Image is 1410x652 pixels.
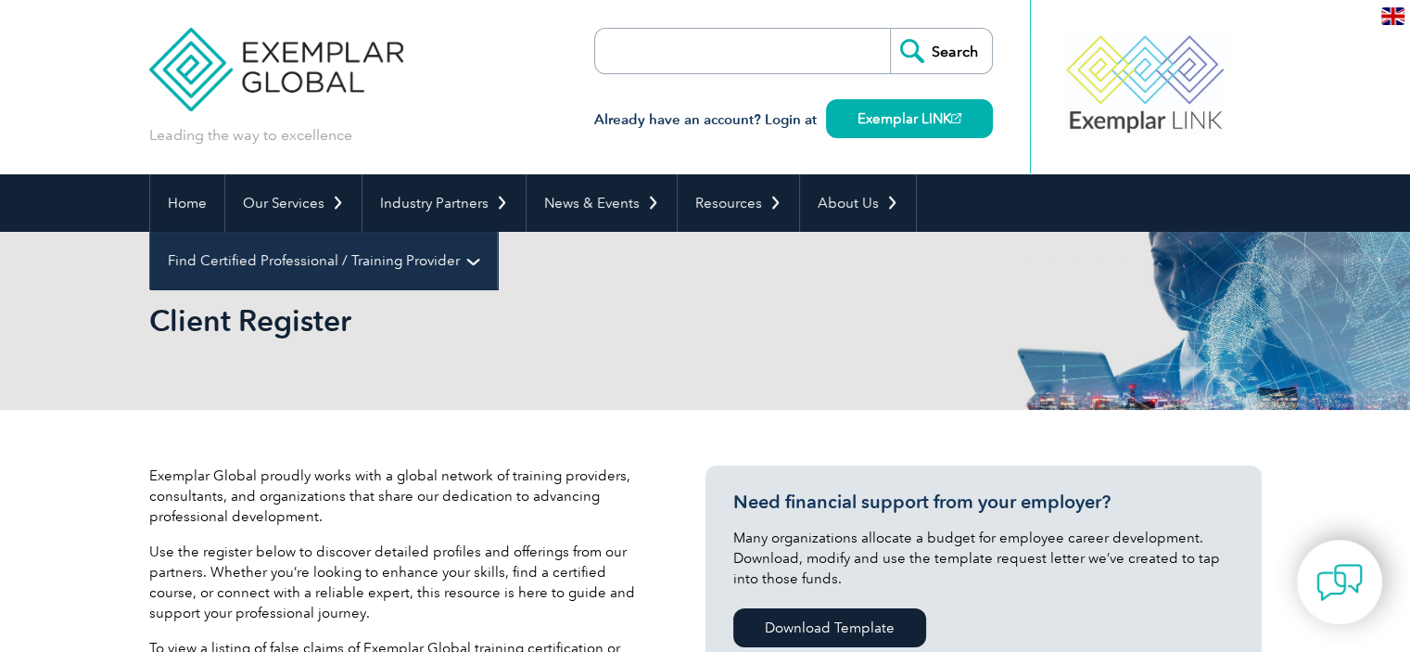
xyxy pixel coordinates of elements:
[1316,559,1363,606] img: contact-chat.png
[149,125,352,146] p: Leading the way to excellence
[149,306,928,336] h2: Client Register
[890,29,992,73] input: Search
[826,99,993,138] a: Exemplar LINK
[733,491,1234,514] h3: Need financial support from your employer?
[800,174,916,232] a: About Us
[362,174,526,232] a: Industry Partners
[951,113,961,123] img: open_square.png
[678,174,799,232] a: Resources
[149,542,650,623] p: Use the register below to discover detailed profiles and offerings from our partners. Whether you...
[150,174,224,232] a: Home
[1381,7,1404,25] img: en
[225,174,362,232] a: Our Services
[733,528,1234,589] p: Many organizations allocate a budget for employee career development. Download, modify and use th...
[733,608,926,647] a: Download Template
[150,232,497,289] a: Find Certified Professional / Training Provider
[594,109,993,132] h3: Already have an account? Login at
[527,174,677,232] a: News & Events
[149,466,650,527] p: Exemplar Global proudly works with a global network of training providers, consultants, and organ...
